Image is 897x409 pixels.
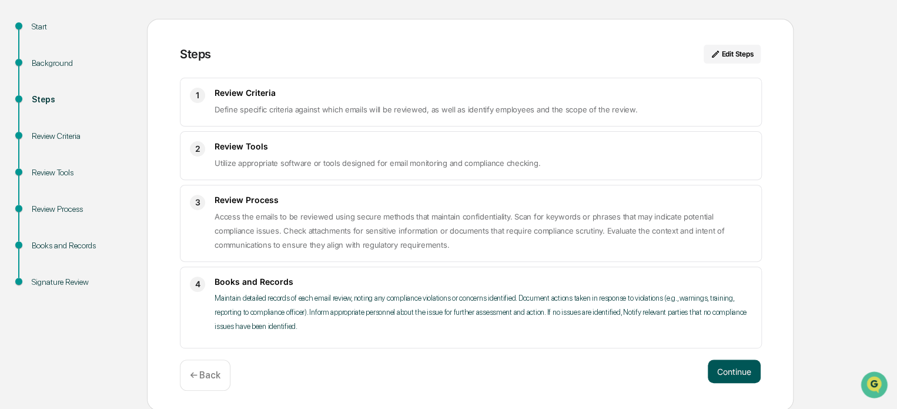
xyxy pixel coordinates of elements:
[7,235,81,257] a: 🖐️Preclearance
[215,158,540,168] span: Utilize appropriate software or tools designed for email monitoring and compliance checking.
[215,212,725,250] span: Access the emails to be reviewed using secure methods that maintain confidentiality. Scan for key...
[97,240,146,252] span: Attestations
[180,47,211,61] div: Steps
[190,370,220,381] p: ← Back
[200,93,214,107] button: Start new chat
[117,291,142,300] span: Pylon
[85,241,95,251] div: 🗄️
[196,88,199,102] span: 1
[12,130,79,139] div: Past conversations
[215,277,752,287] h3: Books and Records
[704,45,761,64] button: Edit Steps
[12,148,31,167] img: Rachel Stanley
[859,370,891,402] iframe: Open customer support
[195,195,200,210] span: 3
[215,141,752,151] h3: Review Tools
[215,291,752,334] p: Maintain detailed records of each email review, noting any compliance violations or concerns iden...
[24,262,74,274] span: Data Lookup
[83,291,142,300] a: Powered byPylon
[32,276,128,288] div: Signature Review
[53,101,162,111] div: We're available if you need us!
[195,277,200,291] span: 4
[32,240,128,252] div: Books and Records
[182,128,214,142] button: See all
[32,130,128,142] div: Review Criteria
[12,89,33,111] img: 1746055101610-c473b297-6a78-478c-a979-82029cc54cd1
[195,142,200,156] span: 2
[215,88,752,98] h3: Review Criteria
[12,264,21,273] div: 🔎
[32,203,128,215] div: Review Process
[12,24,214,43] p: How can we help?
[25,89,46,111] img: 8933085812038_c878075ebb4cc5468115_72.jpg
[53,89,193,101] div: Start new chat
[32,94,128,106] div: Steps
[708,360,761,383] button: Continue
[36,191,95,201] span: [PERSON_NAME]
[32,21,128,33] div: Start
[98,191,102,201] span: •
[24,240,76,252] span: Preclearance
[81,235,150,257] a: 🗄️Attestations
[12,241,21,251] div: 🖐️
[104,191,128,201] span: [DATE]
[32,167,128,179] div: Review Tools
[98,159,102,169] span: •
[215,195,752,205] h3: Review Process
[104,159,128,169] span: [DATE]
[12,180,31,199] img: Rachel Stanley
[215,105,637,114] span: Define specific criteria against which emails will be reviewed, as well as identify employees and...
[7,258,79,279] a: 🔎Data Lookup
[32,57,128,69] div: Background
[36,159,95,169] span: [PERSON_NAME]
